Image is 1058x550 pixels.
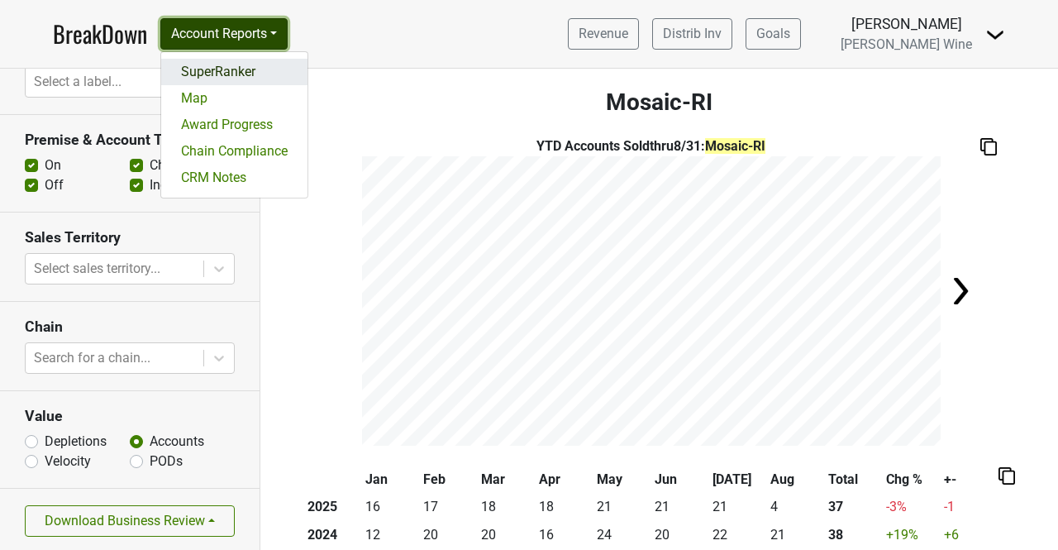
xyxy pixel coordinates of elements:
[420,521,478,549] td: 20
[593,494,651,522] td: 21
[883,494,941,522] td: -3 %
[651,466,709,494] th: Jun
[652,18,732,50] a: Distrib Inv
[362,521,420,549] td: 12
[998,467,1015,485] img: Copy to clipboard
[362,494,420,522] td: 16
[944,275,977,308] img: Arrow right
[25,132,235,149] h3: Premise & Account Type
[883,521,941,549] td: +19 %
[883,466,941,494] th: Chg %
[593,521,651,549] td: 24
[161,138,307,165] a: Chain Compliance
[841,36,972,52] span: [PERSON_NAME] Wine
[304,521,362,549] th: 2024
[709,466,767,494] th: [DATE]
[767,494,825,522] td: 4
[651,521,709,549] td: 20
[767,521,825,549] td: 21
[25,318,235,336] h3: Chain
[651,494,709,522] td: 21
[25,505,235,537] button: Download Business Review
[536,521,593,549] td: 16
[746,18,801,50] a: Goals
[161,165,307,191] a: CRM Notes
[478,494,536,522] td: 18
[150,432,204,452] label: Accounts
[161,85,307,112] a: Map
[709,494,767,522] td: 21
[161,112,307,138] a: Award Progress
[536,466,593,494] th: Apr
[980,138,997,155] img: Copy to clipboard
[825,494,883,522] th: 37
[593,466,651,494] th: May
[420,466,478,494] th: Feb
[150,175,222,195] label: Independent
[941,521,998,549] td: +6
[45,452,91,471] label: Velocity
[985,25,1005,45] img: Dropdown Menu
[45,432,107,452] label: Depletions
[362,466,420,494] th: Jan
[767,466,825,494] th: Aug
[841,13,972,35] div: [PERSON_NAME]
[536,494,593,522] td: 18
[709,521,767,549] td: 22
[25,408,235,425] h3: Value
[705,138,765,154] span: Mosaic-RI
[161,59,307,85] a: SuperRanker
[362,136,941,156] div: YTD Accounts Sold thru 8/31 :
[260,88,1058,117] h3: Mosaic-RI
[568,18,639,50] a: Revenue
[53,17,147,51] a: BreakDown
[478,521,536,549] td: 20
[150,452,183,471] label: PODs
[825,466,883,494] th: Total
[825,521,883,549] th: 38
[941,466,998,494] th: +-
[478,466,536,494] th: Mar
[941,494,998,522] td: -1
[45,175,64,195] label: Off
[160,18,288,50] button: Account Reports
[304,494,362,522] th: 2025
[150,155,183,175] label: Chain
[420,494,478,522] td: 17
[45,155,61,175] label: On
[160,51,308,198] div: Account Reports
[25,229,235,246] h3: Sales Territory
